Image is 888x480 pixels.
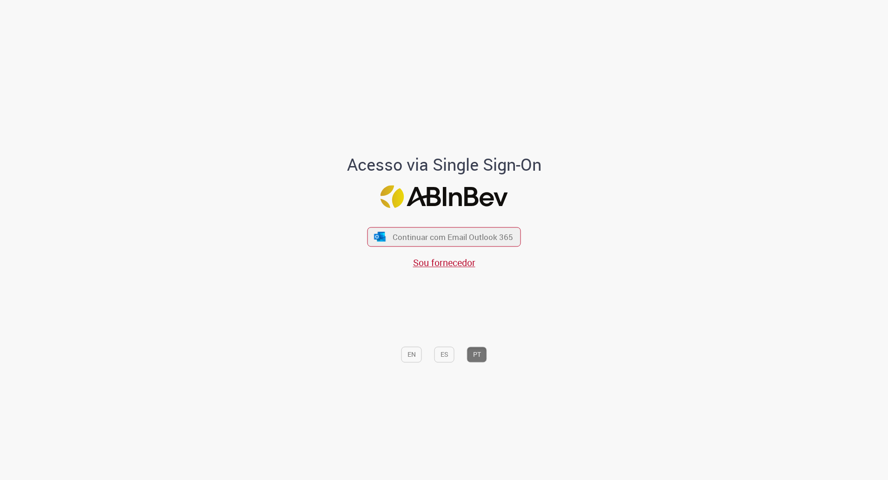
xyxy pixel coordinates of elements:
button: PT [467,347,487,362]
button: ES [434,347,454,362]
button: ícone Azure/Microsoft 360 Continuar com Email Outlook 365 [367,227,521,247]
span: Continuar com Email Outlook 365 [393,232,513,242]
img: Logo ABInBev [381,185,508,208]
img: ícone Azure/Microsoft 360 [373,232,386,241]
a: Sou fornecedor [413,256,475,269]
button: EN [401,347,422,362]
h1: Acesso via Single Sign-On [315,156,573,174]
